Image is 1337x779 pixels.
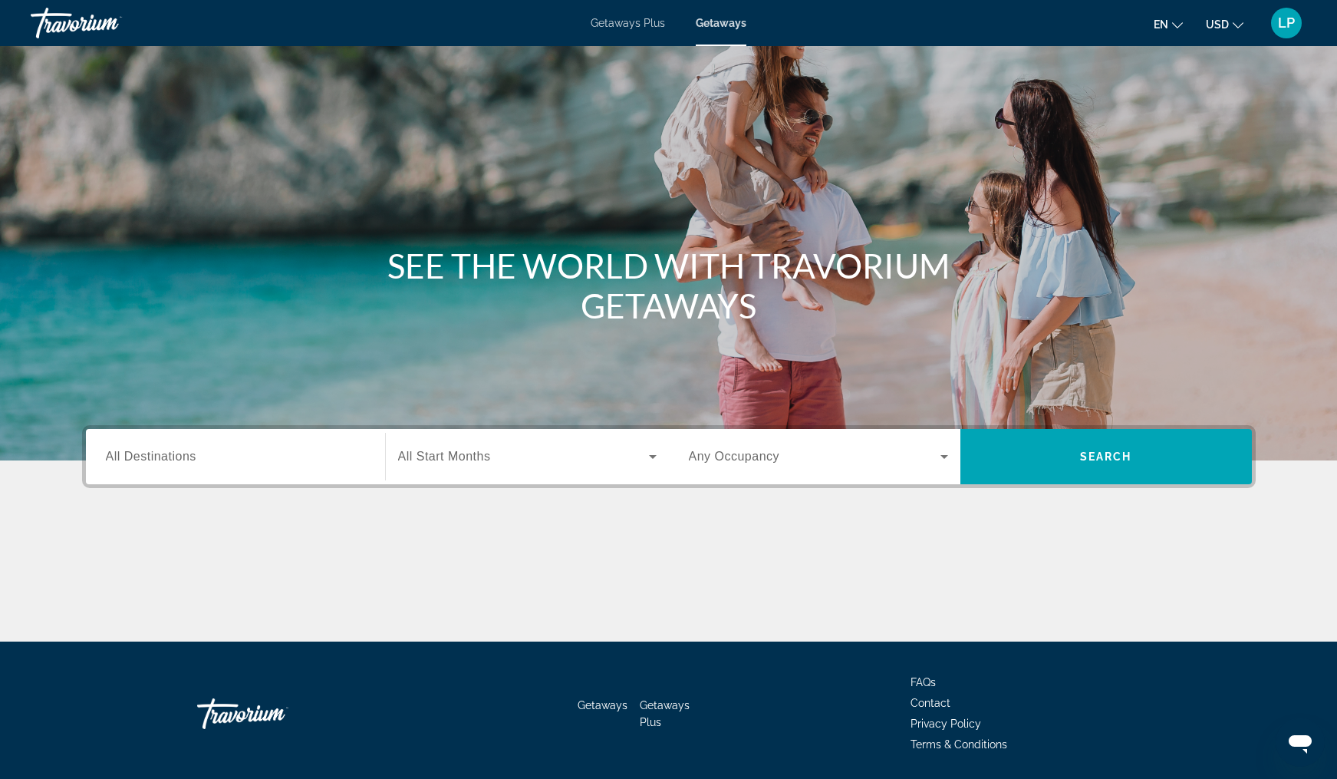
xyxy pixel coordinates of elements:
a: Getaways Plus [640,699,690,728]
button: Change language [1154,13,1183,35]
button: User Menu [1266,7,1306,39]
span: Search [1080,451,1132,463]
a: Travorium [197,691,351,737]
span: USD [1206,18,1229,31]
h1: SEE THE WORLD WITH TRAVORIUM GETAWAYS [381,246,957,325]
a: Getaways [578,699,627,711]
iframe: Button to launch messaging window [1276,718,1325,767]
button: Search [960,429,1252,484]
a: Terms & Conditions [911,738,1007,751]
button: Change currency [1206,13,1243,35]
a: Privacy Policy [911,718,981,730]
span: en [1154,18,1168,31]
a: FAQs [911,676,936,688]
span: All Destinations [106,450,196,463]
a: Travorium [31,3,184,43]
a: Getaways Plus [591,17,665,29]
span: LP [1278,15,1295,31]
span: Any Occupancy [689,450,780,463]
a: Getaways [696,17,746,29]
a: Contact [911,697,950,709]
div: Search widget [86,429,1252,484]
span: All Start Months [398,450,491,463]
